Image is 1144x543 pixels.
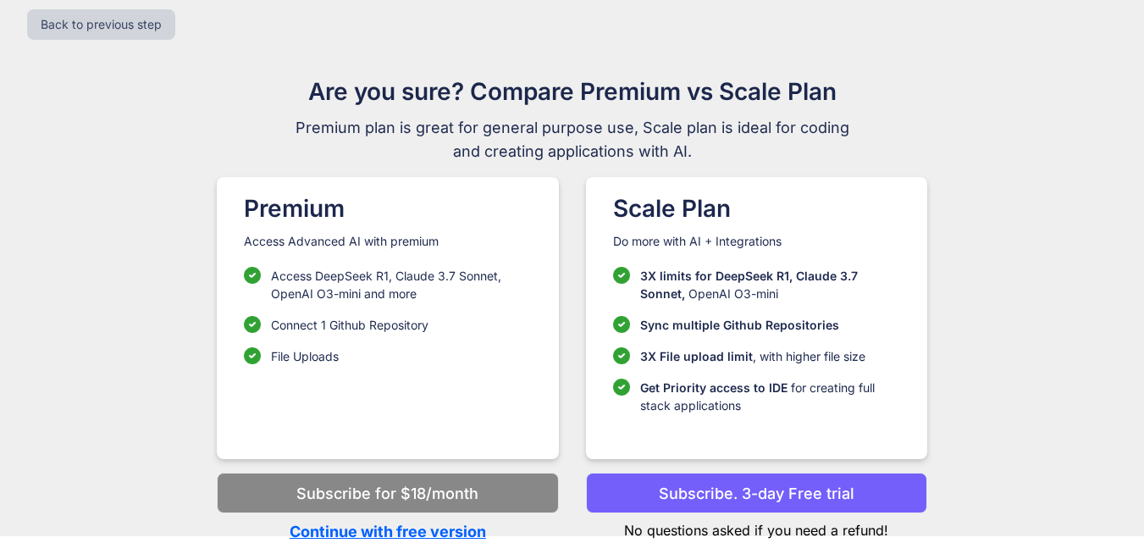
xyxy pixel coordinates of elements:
[271,267,531,302] p: Access DeepSeek R1, Claude 3.7 Sonnet, OpenAI O3-mini and more
[640,349,753,363] span: 3X File upload limit
[271,347,339,365] p: File Uploads
[613,267,630,284] img: checklist
[586,473,927,513] button: Subscribe. 3-day Free trial
[288,116,857,163] span: Premium plan is great for general purpose use, Scale plan is ideal for coding and creating applic...
[613,347,630,364] img: checklist
[640,380,788,395] span: Get Priority access to IDE
[217,473,558,513] button: Subscribe for $18/month
[640,269,858,301] span: 3X limits for DeepSeek R1, Claude 3.7 Sonnet,
[217,520,558,543] p: Continue with free version
[244,233,531,250] p: Access Advanced AI with premium
[244,316,261,333] img: checklist
[586,513,927,540] p: No questions asked if you need a refund!
[613,233,900,250] p: Do more with AI + Integrations
[640,347,865,365] p: , with higher file size
[640,267,900,302] p: OpenAI O3-mini
[640,316,839,334] p: Sync multiple Github Repositories
[659,482,854,505] p: Subscribe. 3-day Free trial
[640,379,900,414] p: for creating full stack applications
[288,74,857,109] h1: Are you sure? Compare Premium vs Scale Plan
[271,316,428,334] p: Connect 1 Github Repository
[244,267,261,284] img: checklist
[613,191,900,226] h1: Scale Plan
[27,9,175,40] button: Back to previous step
[613,379,630,396] img: checklist
[244,347,261,364] img: checklist
[296,482,478,505] p: Subscribe for $18/month
[244,191,531,226] h1: Premium
[613,316,630,333] img: checklist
